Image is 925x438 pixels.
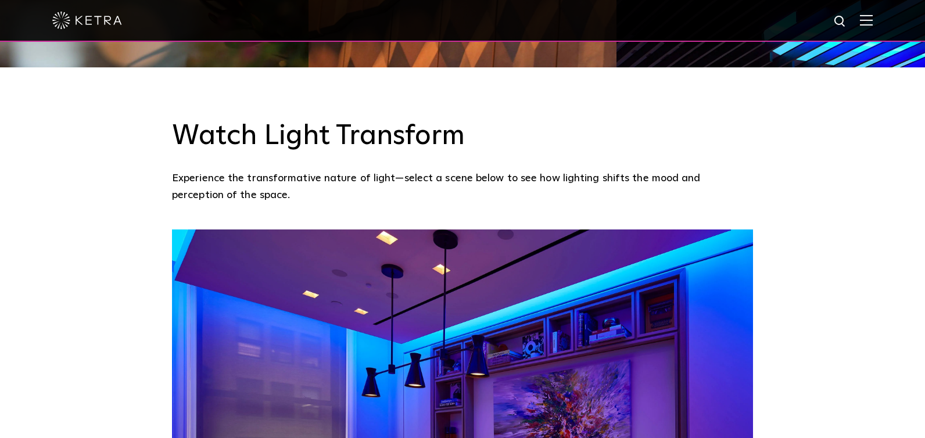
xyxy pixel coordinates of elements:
[860,15,873,26] img: Hamburger%20Nav.svg
[172,120,753,153] h3: Watch Light Transform
[833,15,848,29] img: search icon
[52,12,122,29] img: ketra-logo-2019-white
[172,170,747,203] p: Experience the transformative nature of light—select a scene below to see how lighting shifts the...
